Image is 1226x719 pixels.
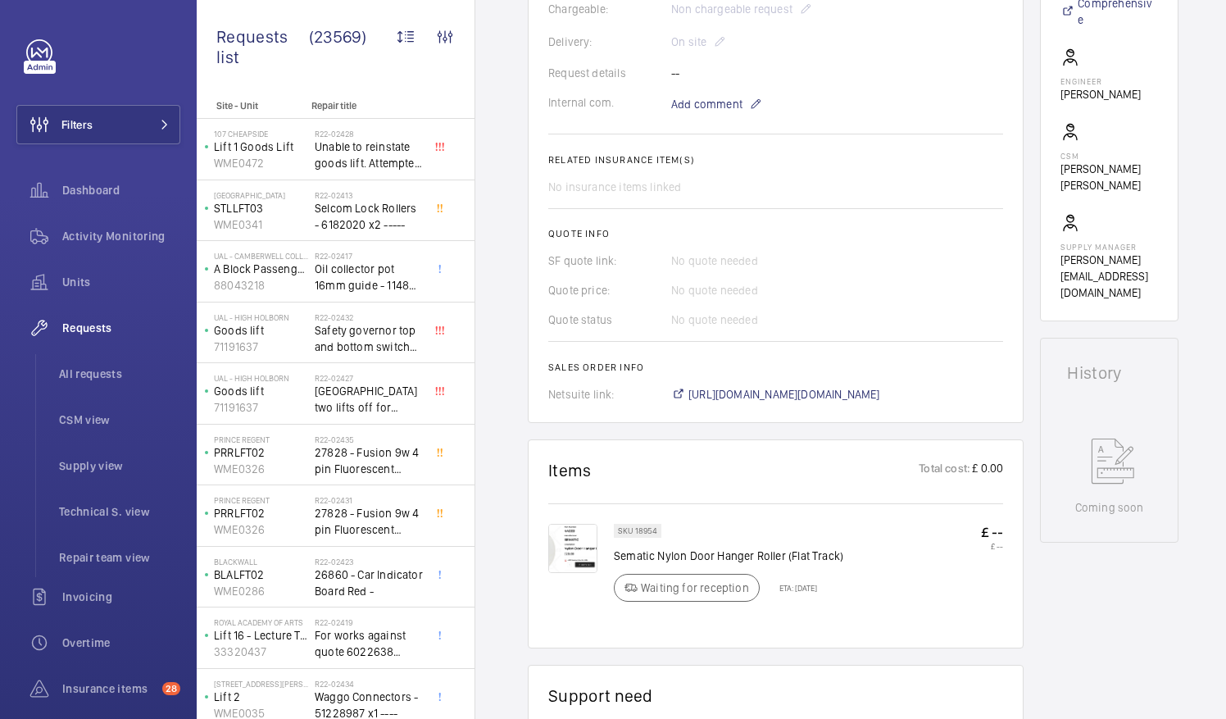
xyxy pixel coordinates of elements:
p: Goods lift [214,322,308,339]
h2: R22-02427 [315,373,423,383]
p: 71191637 [214,399,308,416]
span: Units [62,274,180,290]
p: BLALFT02 [214,567,308,583]
p: Total cost: [919,460,970,480]
span: 27828 - Fusion 9w 4 pin Fluorescent Lamp / Bulb - Used on Prince regent lift No2 car top test con... [315,444,423,477]
p: 71191637 [214,339,308,355]
p: UAL - Camberwell College of Arts [214,251,308,261]
p: WME0472 [214,155,308,171]
a: [URL][DOMAIN_NAME][DOMAIN_NAME] [671,386,880,403]
p: UAL - High Holborn [214,312,308,322]
p: WME0326 [214,461,308,477]
span: Insurance items [62,680,156,697]
h2: R22-02431 [315,495,423,505]
p: Lift 16 - Lecture Theater Disabled Lift ([PERSON_NAME]) ([GEOGRAPHIC_DATA] ) [214,627,308,644]
p: WME0286 [214,583,308,599]
h1: Support need [548,685,653,706]
p: Goods lift [214,383,308,399]
p: PRRLFT02 [214,444,308,461]
span: Requests list [216,26,309,67]
span: All requests [59,366,180,382]
span: Invoicing [62,589,180,605]
span: 26860 - Car Indicator Board Red - [315,567,423,599]
p: Sematic Nylon Door Hanger Roller (Flat Track) [614,548,843,564]
p: [STREET_ADDRESS][PERSON_NAME] [214,679,308,689]
span: Supply view [59,457,180,474]
p: Repair title [311,100,420,111]
h1: Items [548,460,592,480]
p: Prince Regent [214,495,308,505]
p: royal academy of arts [214,617,308,627]
h2: R22-02435 [315,435,423,444]
p: UAL - High Holborn [214,373,308,383]
img: qHzTWQZG0yy2oa7QL7Xb-WHHyEbQe9pF1PJeB8IZYM2xtrZs.png [548,524,597,573]
p: A Block Passenger Lift 2 (B) L/H [214,261,308,277]
span: Selcom Lock Rollers - 6182020 x2 ----- [315,200,423,233]
h2: Sales order info [548,362,1003,373]
p: SKU 18954 [618,528,657,534]
p: Blackwall [214,557,308,567]
h1: History [1067,365,1151,381]
span: [URL][DOMAIN_NAME][DOMAIN_NAME] [688,386,880,403]
p: Engineer [1060,76,1141,86]
p: £ -- [981,541,1003,551]
p: Waiting for reception [641,580,749,596]
p: Coming soon [1075,499,1144,516]
h2: Related insurance item(s) [548,154,1003,166]
p: Lift 1 Goods Lift [214,139,308,155]
span: For works against quote 6022638 @£2197.00 [315,627,423,660]
p: [PERSON_NAME][EMAIL_ADDRESS][DOMAIN_NAME] [1060,252,1158,301]
span: Overtime [62,635,180,651]
p: CSM [1060,151,1158,161]
p: 107 Cheapside [214,129,308,139]
h2: R22-02423 [315,557,423,567]
p: £ -- [981,524,1003,541]
span: Activity Monitoring [62,228,180,244]
span: Add comment [671,96,742,112]
span: CSM view [59,412,180,428]
span: Repair team view [59,549,180,566]
p: ETA: [DATE] [770,583,817,593]
h2: R22-02413 [315,190,423,200]
h2: R22-02432 [315,312,423,322]
button: Filters [16,105,180,144]
h2: R22-02419 [315,617,423,627]
p: £ 0.00 [970,460,1003,480]
span: Safety governor top and bottom switches not working from an immediate defect. Lift passenger lift... [315,322,423,355]
h2: R22-02428 [315,129,423,139]
h2: R22-02417 [315,251,423,261]
p: WME0341 [214,216,308,233]
span: Dashboard [62,182,180,198]
p: WME0326 [214,521,308,538]
span: 27828 - Fusion 9w 4 pin Fluorescent Lamp / Bulb - Used on Prince regent lift No2 car top test con... [315,505,423,538]
p: 88043218 [214,277,308,294]
h2: R22-02434 [315,679,423,689]
h2: Quote info [548,228,1003,239]
p: Supply manager [1060,242,1158,252]
p: STLLFT03 [214,200,308,216]
span: Technical S. view [59,503,180,520]
span: Oil collector pot 16mm guide - 11482 x2 [315,261,423,294]
span: Requests [62,320,180,336]
span: 28 [162,682,180,695]
p: [GEOGRAPHIC_DATA] [214,190,308,200]
span: [GEOGRAPHIC_DATA] two lifts off for safety governor rope switches at top and bottom. Immediate de... [315,383,423,416]
span: Unable to reinstate goods lift. Attempted to swap control boards with PL2, no difference. Technic... [315,139,423,171]
p: Prince Regent [214,435,308,444]
span: Filters [61,116,93,133]
p: [PERSON_NAME] [PERSON_NAME] [1060,161,1158,193]
p: [PERSON_NAME] [1060,86,1141,102]
p: 33320437 [214,644,308,660]
p: PRRLFT02 [214,505,308,521]
p: Site - Unit [197,100,305,111]
p: Lift 2 [214,689,308,705]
